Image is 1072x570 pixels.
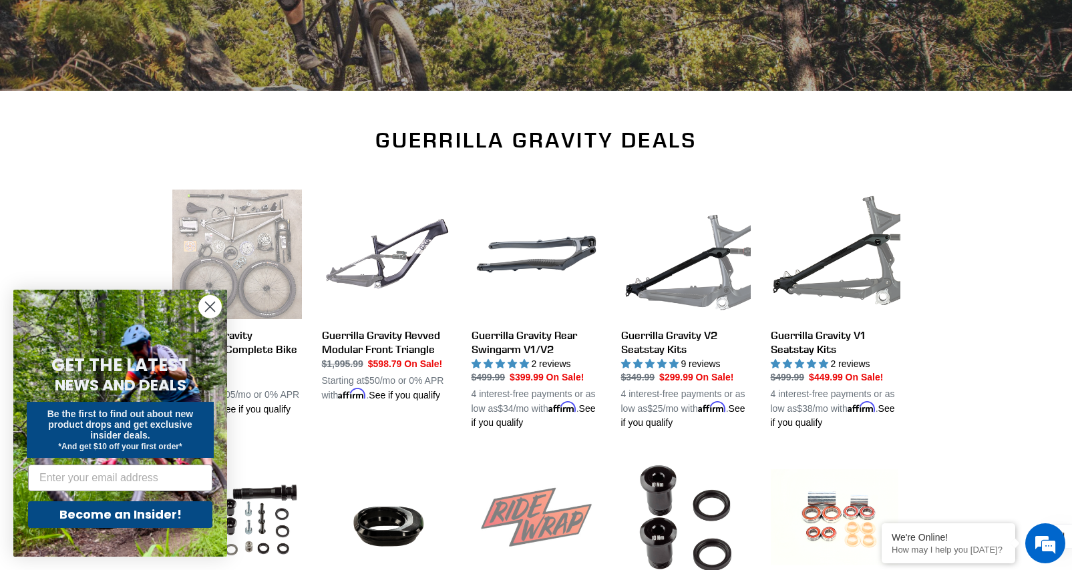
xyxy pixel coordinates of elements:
button: Become an Insider! [28,501,212,528]
p: How may I help you today? [892,545,1005,555]
h2: Guerrilla Gravity Deals [172,127,900,153]
span: GET THE LATEST [51,353,189,377]
button: Close dialog [198,295,222,318]
span: NEWS AND DEALS [55,374,186,396]
input: Enter your email address [28,465,212,491]
span: Be the first to find out about new product drops and get exclusive insider deals. [47,408,194,441]
span: *And get $10 off your first order* [58,442,182,451]
div: We're Online! [892,532,1005,543]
